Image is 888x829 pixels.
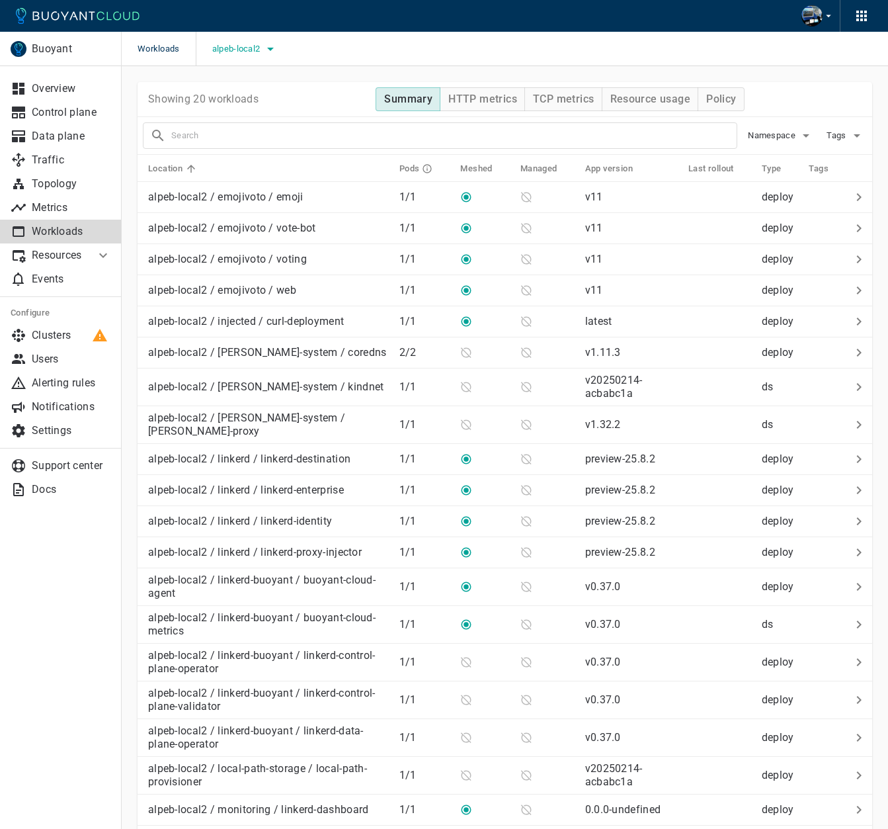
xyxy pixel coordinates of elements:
[148,191,303,204] p: alpeb-local2 / emojivoto / emoji
[762,163,782,174] h5: Type
[585,618,621,631] p: v0.37.0
[32,376,111,390] p: Alerting rules
[32,201,111,214] p: Metrics
[585,191,603,203] p: v11
[762,253,799,266] p: deploy
[585,163,633,174] h5: App version
[585,453,655,465] p: preview-25.8.2
[460,163,509,175] span: Meshed
[399,163,450,175] span: Pods
[585,731,621,744] p: v0.37.0
[148,93,259,106] p: Showing 20 workloads
[399,803,450,816] p: 1 / 1
[399,546,450,559] p: 1 / 1
[399,163,420,174] h5: Pods
[399,453,450,466] p: 1 / 1
[399,191,450,204] p: 1 / 1
[384,93,432,106] h4: Summary
[762,515,799,528] p: deploy
[399,380,450,394] p: 1 / 1
[448,93,517,106] h4: HTTP metrics
[32,225,111,238] p: Workloads
[762,731,799,744] p: deploy
[762,191,799,204] p: deploy
[148,515,332,528] p: alpeb-local2 / linkerd / linkerd-identity
[585,484,655,496] p: preview-25.8.2
[148,284,296,297] p: alpeb-local2 / emojivoto / web
[11,41,26,57] img: Buoyant
[171,126,737,145] input: Search
[399,315,450,328] p: 1 / 1
[762,380,799,394] p: ds
[762,546,799,559] p: deploy
[585,253,603,265] p: v11
[148,346,387,359] p: alpeb-local2 / [PERSON_NAME]-system / coredns
[32,424,111,437] p: Settings
[148,546,362,559] p: alpeb-local2 / linkerd / linkerd-proxy-injector
[148,724,389,751] p: alpeb-local2 / linkerd-buoyant / linkerd-data-plane-operator
[32,130,111,143] p: Data plane
[585,762,643,788] p: v20250214-acbabc1a
[762,346,799,359] p: deploy
[148,163,182,174] h5: Location
[762,618,799,631] p: ds
[688,163,734,174] h5: Last rollout
[422,163,432,174] svg: Running pods in current release / Expected pods
[610,93,691,106] h4: Resource usage
[585,693,621,706] p: v0.37.0
[762,693,799,707] p: deploy
[148,380,384,394] p: alpeb-local2 / [PERSON_NAME]-system / kindnet
[762,418,799,431] p: ds
[762,656,799,669] p: deploy
[520,163,557,174] h5: Managed
[399,418,450,431] p: 1 / 1
[32,273,111,286] p: Events
[762,453,799,466] p: deploy
[762,163,799,175] span: Type
[148,803,369,816] p: alpeb-local2 / monitoring / linkerd-dashboard
[32,42,110,56] p: Buoyant
[32,483,111,496] p: Docs
[585,515,655,527] p: preview-25.8.2
[399,693,450,707] p: 1 / 1
[148,762,389,789] p: alpeb-local2 / local-path-storage / local-path-provisioner
[825,126,867,146] button: Tags
[585,418,621,431] p: v1.32.2
[399,253,450,266] p: 1 / 1
[399,284,450,297] p: 1 / 1
[148,412,389,438] p: alpeb-local2 / [PERSON_NAME]-system / [PERSON_NAME]-proxy
[809,163,828,174] h5: Tags
[762,769,799,782] p: deploy
[399,731,450,744] p: 1 / 1
[138,32,196,66] span: Workloads
[585,284,603,296] p: v11
[585,546,655,558] p: preview-25.8.2
[762,580,799,593] p: deploy
[148,253,307,266] p: alpeb-local2 / emojivoto / voting
[32,177,111,191] p: Topology
[524,87,602,111] button: TCP metrics
[148,315,344,328] p: alpeb-local2 / injected / curl-deployment
[827,130,848,141] span: Tags
[148,222,316,235] p: alpeb-local2 / emojivoto / vote-bot
[212,44,263,54] span: alpeb-local2
[399,515,450,528] p: 1 / 1
[533,93,594,106] h4: TCP metrics
[212,39,279,59] button: alpeb-local2
[399,769,450,782] p: 1 / 1
[32,249,85,262] p: Resources
[698,87,744,111] button: Policy
[520,163,575,175] span: Managed
[762,484,799,497] p: deploy
[801,5,823,26] img: Andrew Seigner
[585,346,621,359] p: v1.11.3
[460,163,492,174] h5: Meshed
[399,618,450,631] p: 1 / 1
[32,153,111,167] p: Traffic
[32,353,111,366] p: Users
[399,580,450,593] p: 1 / 1
[148,484,344,497] p: alpeb-local2 / linkerd / linkerd-enterprise
[585,315,612,327] p: latest
[585,656,621,668] p: v0.37.0
[148,611,389,638] p: alpeb-local2 / linkerd-buoyant / buoyant-cloud-metrics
